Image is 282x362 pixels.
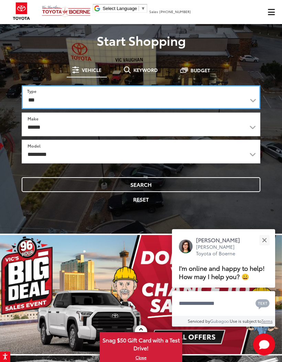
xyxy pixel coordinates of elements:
span: [PHONE_NUMBER] [159,9,191,14]
span: Select Language [102,6,137,11]
button: Toggle Chat Window [253,333,275,355]
span: Use is subject to [230,318,261,324]
span: Vehicle [82,67,101,72]
span: Budget [191,68,210,73]
button: Reset [22,192,260,207]
span: Keyword [133,67,158,72]
a: Gubagoo. [210,318,230,324]
svg: Start Chat [253,333,275,355]
label: Model [28,143,41,149]
div: Close[PERSON_NAME][PERSON_NAME] Toyota of BoerneI'm online and happy to help! How may I help you?... [172,229,275,327]
button: Chat with SMS [253,296,272,311]
label: Type [27,88,36,94]
span: Snag $50 Gift Card with a Test Drive! [100,333,182,354]
img: Vic Vaughan Toyota of Boerne [42,5,91,17]
textarea: Type your message [172,291,275,316]
p: Start Shopping [5,33,277,47]
a: Select Language​ [102,6,145,11]
a: Terms [261,318,273,324]
span: I'm online and happy to help! How may I help you? 😀 [179,263,265,281]
svg: Text [256,298,270,309]
p: [PERSON_NAME] Toyota of Boerne [196,244,247,257]
button: Search [22,177,260,192]
span: Sales [149,9,158,14]
span: ▼ [141,6,145,11]
p: [PERSON_NAME] [196,236,247,244]
label: Make [28,116,39,121]
span: Serviced by [188,318,210,324]
button: Close [257,233,272,247]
